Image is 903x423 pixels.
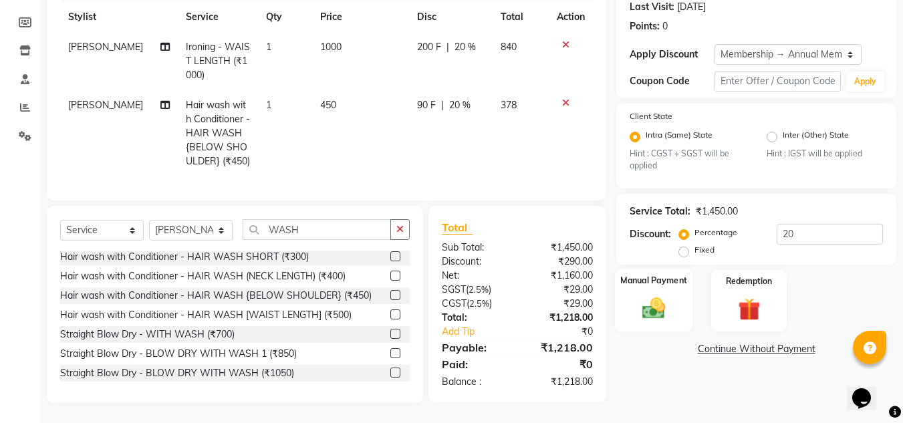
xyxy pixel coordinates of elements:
span: 20 % [449,98,471,112]
span: | [446,40,449,54]
div: Total: [432,311,517,325]
div: ₹1,218.00 [517,311,603,325]
span: 840 [501,41,517,53]
th: Total [493,2,549,32]
a: Add Tip [432,325,531,339]
span: Hair wash with Conditioner - HAIR WASH {BELOW SHOULDER} (₹450) [186,99,250,167]
div: Hair wash with Conditioner - HAIR WASH {BELOW SHOULDER} (₹450) [60,289,372,303]
div: ( ) [432,297,517,311]
img: _gift.svg [731,295,767,323]
div: ₹0 [517,356,603,372]
span: CGST [442,297,467,309]
div: Straight Blow Dry - WITH WASH (₹700) [60,327,235,341]
th: Service [178,2,259,32]
th: Action [549,2,593,32]
th: Price [312,2,410,32]
span: Total [442,221,473,235]
div: ₹29.00 [517,283,603,297]
span: 1 [266,41,271,53]
div: Apply Discount [630,47,714,61]
span: | [441,98,444,112]
div: Straight Blow Dry - BLOW DRY WITH WASH (₹1050) [60,366,294,380]
a: Continue Without Payment [619,342,894,356]
span: 90 F [417,98,436,112]
div: ₹29.00 [517,297,603,311]
th: Stylist [60,2,178,32]
div: Hair wash with Conditioner - HAIR WASH [WAIST LENGTH] (₹500) [60,308,352,322]
small: Hint : IGST will be applied [767,148,883,160]
div: ₹290.00 [517,255,603,269]
label: Fixed [694,244,715,256]
label: Percentage [694,227,737,239]
div: ( ) [432,283,517,297]
input: Search or Scan [243,219,391,240]
div: Points: [630,19,660,33]
div: ₹1,450.00 [696,204,738,219]
div: Balance : [432,375,517,389]
div: ₹1,450.00 [517,241,603,255]
span: [PERSON_NAME] [68,99,143,111]
div: Hair wash with Conditioner - HAIR WASH (NECK LENGTH) (₹400) [60,269,346,283]
span: 20 % [455,40,476,54]
span: 2.5% [469,298,489,309]
label: Redemption [726,275,772,287]
div: ₹0 [532,325,604,339]
input: Enter Offer / Coupon Code [715,71,841,92]
span: [PERSON_NAME] [68,41,143,53]
label: Manual Payment [620,275,687,287]
span: 200 F [417,40,441,54]
iframe: chat widget [847,370,890,410]
div: Paid: [432,356,517,372]
div: Service Total: [630,204,690,219]
div: 0 [662,19,668,33]
div: Discount: [630,227,671,241]
div: Discount: [432,255,517,269]
label: Client State [630,110,672,122]
div: Straight Blow Dry - BLOW DRY WITH WASH 1 (₹850) [60,347,297,361]
img: _cash.svg [635,295,672,322]
label: Inter (Other) State [783,129,849,145]
div: Net: [432,269,517,283]
small: Hint : CGST + SGST will be applied [630,148,746,172]
span: 2.5% [469,284,489,295]
div: Hair wash with Conditioner - HAIR WASH SHORT (₹300) [60,250,309,264]
span: 1 [266,99,271,111]
span: 450 [320,99,336,111]
span: SGST [442,283,466,295]
div: Payable: [432,339,517,356]
span: 378 [501,99,517,111]
span: 1000 [320,41,342,53]
div: ₹1,218.00 [517,375,603,389]
div: ₹1,218.00 [517,339,603,356]
th: Disc [409,2,493,32]
label: Intra (Same) State [646,129,713,145]
div: Sub Total: [432,241,517,255]
span: Ironing - WAIST LENGTH (₹1000) [186,41,250,81]
div: Coupon Code [630,74,714,88]
th: Qty [258,2,311,32]
div: ₹1,160.00 [517,269,603,283]
button: Apply [846,72,884,92]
